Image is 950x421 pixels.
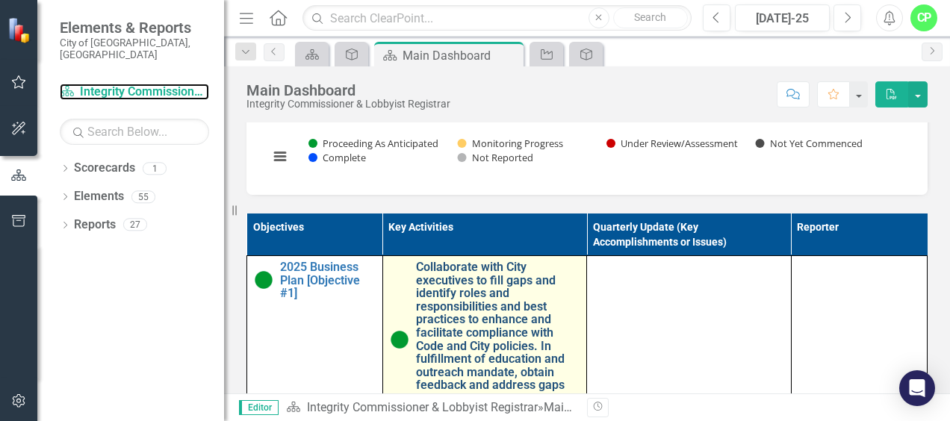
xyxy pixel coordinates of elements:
[60,19,209,37] span: Elements & Reports
[131,190,155,203] div: 55
[544,400,632,414] div: Main Dashboard
[143,162,167,175] div: 1
[756,137,862,150] button: Show Not Yet Commenced
[308,137,438,150] button: Show Proceeding As Anticipated
[302,5,692,31] input: Search ClearPoint...
[60,37,209,61] small: City of [GEOGRAPHIC_DATA], [GEOGRAPHIC_DATA]
[74,160,135,177] a: Scorecards
[123,219,147,231] div: 27
[899,370,935,406] div: Open Intercom Messenger
[613,7,688,28] button: Search
[606,137,739,150] button: Show Under Review/Assessment
[308,151,366,164] button: Show Complete
[770,137,863,150] text: Not Yet Commenced
[74,188,124,205] a: Elements
[391,331,409,349] img: Proceeding as Anticipated
[60,119,209,145] input: Search Below...
[735,4,830,31] button: [DATE]-25
[416,261,580,418] a: Collaborate with City executives to fill gaps and identify roles and responsibilities and best pr...
[246,99,450,110] div: Integrity Commissioner & Lobbyist Registrar
[255,271,273,289] img: Proceeding as Anticipated
[458,151,533,164] button: Show Not Reported
[307,400,538,414] a: Integrity Commissioner & Lobbyist Registrar
[7,16,34,43] img: ClearPoint Strategy
[74,216,116,234] a: Reports
[239,400,279,415] span: Editor
[740,10,825,28] div: [DATE]-25
[403,46,520,65] div: Main Dashboard
[270,146,291,167] button: View chart menu, Chart
[280,261,375,300] a: 2025 Business Plan [Objective #1]
[60,84,209,101] a: Integrity Commissioner & Lobbyist Registrar
[246,82,450,99] div: Main Dashboard
[458,137,562,150] button: Show Monitoring Progress
[286,399,576,417] div: »
[910,4,937,31] button: CP
[634,11,666,23] span: Search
